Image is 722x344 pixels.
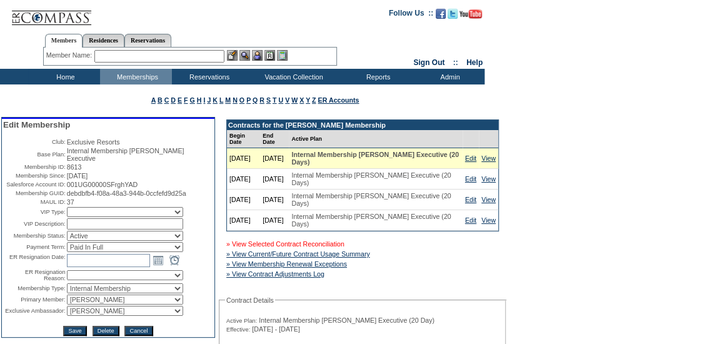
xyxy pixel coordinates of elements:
td: VIP Description: [3,218,66,230]
span: 8613 [67,163,82,171]
td: Vacation Collection [244,69,341,84]
td: Membership Type: [3,283,66,293]
span: Exclusive Resorts [67,138,120,146]
a: Help [466,58,483,67]
span: Edit Membership [3,120,70,129]
a: R [259,96,264,104]
td: ER Resignation Reason: [3,268,66,282]
img: Subscribe to our YouTube Channel [459,9,482,19]
a: H [197,96,202,104]
span: :: [453,58,458,67]
a: Q [253,96,258,104]
a: N [233,96,238,104]
a: Edit [465,154,476,162]
img: Follow us on Twitter [448,9,458,19]
td: ER Resignation Date: [3,253,66,267]
input: Save [63,326,86,336]
td: Membership GUID: [3,190,66,197]
td: [DATE] [260,169,289,190]
td: Reservations [172,69,244,84]
td: Base Plan: [3,147,66,162]
a: Open the time view popup. [168,253,181,267]
td: Memberships [100,69,172,84]
a: A [151,96,156,104]
td: Reports [341,69,413,84]
a: B [158,96,163,104]
a: T [273,96,277,104]
td: Follow Us :: [389,8,433,23]
span: Effective: [226,326,250,333]
td: [DATE] [227,169,260,190]
a: Edit [465,175,476,183]
a: P [246,96,251,104]
td: Membership Since: [3,172,66,180]
img: Become our fan on Facebook [436,9,446,19]
td: VIP Type: [3,207,66,217]
img: Impersonate [252,50,263,61]
a: View [481,154,496,162]
a: » View Membership Renewal Exceptions [226,260,347,268]
a: Reservations [124,34,171,47]
td: [DATE] [227,210,260,231]
a: Open the calendar popup. [151,253,165,267]
a: » View Contract Adjustments Log [226,270,324,278]
a: X [299,96,304,104]
span: debdbfb4-f08a-48a3-944b-0ccfefd9d25a [67,190,186,197]
input: Delete [93,326,119,336]
td: Primary Member: [3,295,66,305]
span: Internal Membership [PERSON_NAME] Executive (20 Days) [291,171,451,186]
legend: Contract Details [225,296,275,304]
a: G [189,96,194,104]
td: End Date [260,130,289,148]
td: Home [28,69,100,84]
span: [DATE] - [DATE] [252,325,300,333]
a: D [171,96,176,104]
a: Subscribe to our YouTube Channel [459,13,482,20]
td: [DATE] [227,190,260,210]
a: V [285,96,289,104]
span: [DATE] [67,172,88,180]
td: [DATE] [260,210,289,231]
span: Active Plan: [226,317,257,325]
a: I [203,96,205,104]
a: View [481,175,496,183]
a: C [164,96,169,104]
td: [DATE] [260,190,289,210]
span: Internal Membership [PERSON_NAME] Executive (20 Days) [291,213,451,228]
td: Contracts for the [PERSON_NAME] Membership [227,120,498,130]
td: Membership ID: [3,163,66,171]
a: O [239,96,244,104]
td: [DATE] [227,148,260,169]
img: View [239,50,250,61]
span: 37 [67,198,74,206]
a: View [481,196,496,203]
a: Edit [465,196,476,203]
td: Salesforce Account ID: [3,181,66,188]
a: Become our fan on Facebook [436,13,446,20]
a: Residences [83,34,124,47]
img: Reservations [264,50,275,61]
td: Exclusive Ambassador: [3,306,66,316]
a: E [178,96,182,104]
a: Z [312,96,316,104]
a: U [278,96,283,104]
a: W [291,96,298,104]
td: MAUL ID: [3,198,66,206]
a: M [225,96,231,104]
a: L [219,96,223,104]
a: View [481,216,496,224]
td: Membership Status: [3,231,66,241]
td: Begin Date [227,130,260,148]
td: [DATE] [260,148,289,169]
div: Member Name: [46,50,94,61]
a: J [207,96,211,104]
td: Active Plan [289,130,462,148]
span: Internal Membership [PERSON_NAME] Executive (20 Day) [259,316,434,324]
img: b_edit.gif [227,50,238,61]
a: Edit [465,216,476,224]
a: ER Accounts [318,96,359,104]
a: K [213,96,218,104]
a: Members [45,34,83,48]
td: Club: [3,138,66,146]
span: 001UG00000SFrghYAD [67,181,138,188]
